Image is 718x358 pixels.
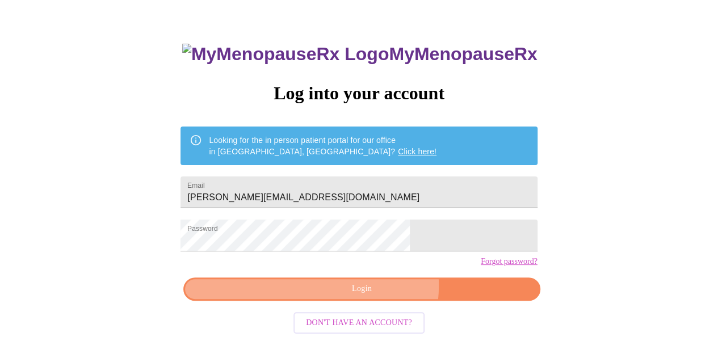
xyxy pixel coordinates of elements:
button: Don't have an account? [293,312,425,334]
div: Looking for the in person patient portal for our office in [GEOGRAPHIC_DATA], [GEOGRAPHIC_DATA]? [209,130,436,162]
img: MyMenopauseRx Logo [182,44,389,65]
h3: MyMenopauseRx [182,44,538,65]
span: Don't have an account? [306,316,412,330]
a: Forgot password? [481,257,538,266]
h3: Log into your account [180,83,537,104]
a: Don't have an account? [291,317,427,327]
a: Click here! [398,147,436,156]
button: Login [183,277,540,301]
span: Login [196,282,527,296]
